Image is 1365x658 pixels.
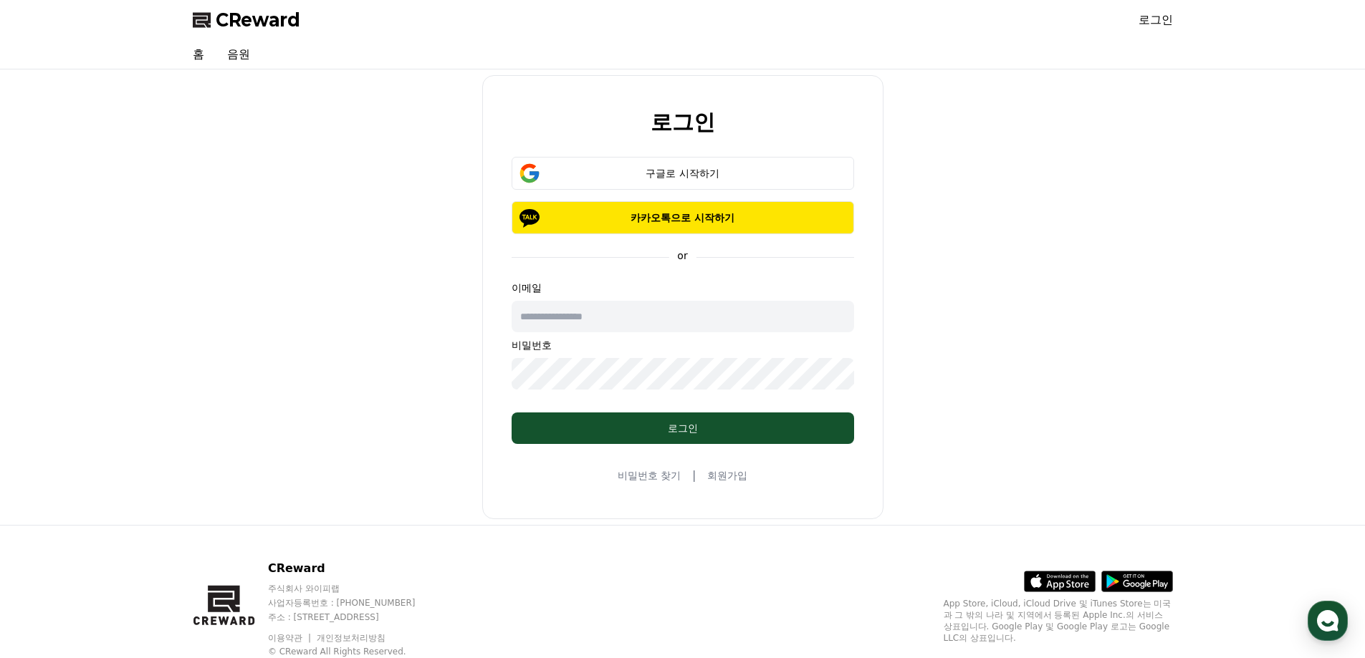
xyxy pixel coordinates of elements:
p: 주식회사 와이피랩 [268,583,443,594]
h2: 로그인 [651,110,715,134]
a: 대화 [95,454,185,490]
a: 홈 [4,454,95,490]
p: © CReward All Rights Reserved. [268,646,443,657]
button: 카카오톡으로 시작하기 [512,201,854,234]
button: 로그인 [512,412,854,444]
button: 구글로 시작하기 [512,157,854,190]
p: CReward [268,560,443,577]
div: 구글로 시작하기 [532,166,833,180]
p: 카카오톡으로 시작하기 [532,211,833,225]
span: 대화 [131,476,148,488]
div: 로그인 [540,421,825,435]
a: CReward [193,9,300,32]
p: App Store, iCloud, iCloud Drive 및 iTunes Store는 미국과 그 밖의 나라 및 지역에서 등록된 Apple Inc.의 서비스 상표입니다. Goo... [944,598,1173,644]
a: 설정 [185,454,275,490]
a: 개인정보처리방침 [317,633,385,643]
span: CReward [216,9,300,32]
a: 로그인 [1139,11,1173,29]
p: or [669,248,696,263]
a: 비밀번호 찾기 [618,468,681,483]
p: 이메일 [512,281,854,295]
span: 홈 [45,475,54,487]
a: 홈 [181,40,216,69]
a: 회원가입 [707,468,747,483]
span: | [692,467,696,484]
a: 음원 [216,40,262,69]
p: 비밀번호 [512,338,854,352]
a: 이용약관 [268,633,313,643]
p: 주소 : [STREET_ADDRESS] [268,611,443,623]
p: 사업자등록번호 : [PHONE_NUMBER] [268,597,443,609]
span: 설정 [221,475,239,487]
